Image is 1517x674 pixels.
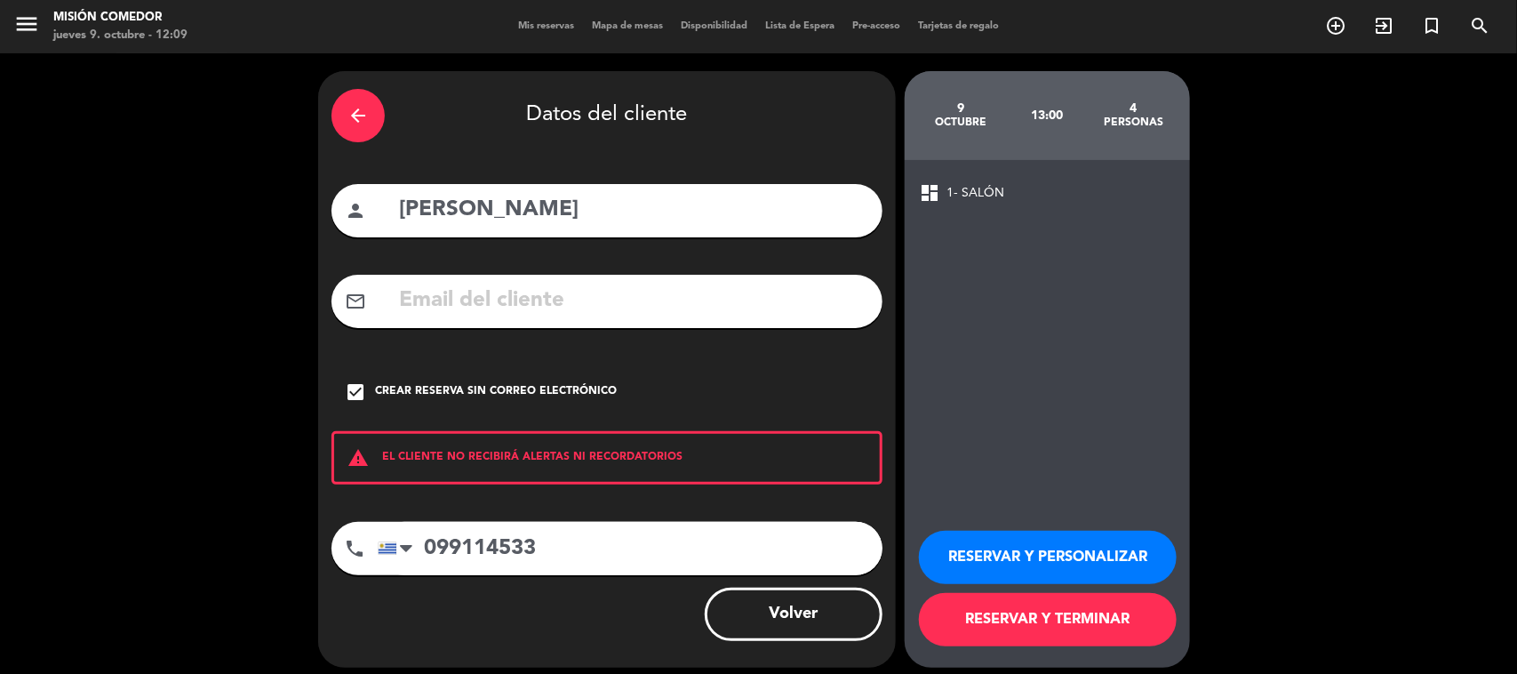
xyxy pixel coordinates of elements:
span: Disponibilidad [672,21,756,31]
div: 4 [1090,101,1177,116]
span: 1- SALÓN [946,183,1004,204]
input: Número de teléfono... [378,522,882,575]
button: Volver [705,588,882,641]
div: jueves 9. octubre - 12:09 [53,27,188,44]
input: Nombre del cliente [397,192,869,229]
i: arrow_back [347,105,369,126]
i: turned_in_not [1421,15,1442,36]
button: RESERVAR Y TERMINAR [919,593,1177,646]
div: Datos del cliente [331,84,882,147]
div: Misión Comedor [53,9,188,27]
input: Email del cliente [397,283,869,319]
span: Mis reservas [509,21,583,31]
i: warning [334,447,382,469]
i: mail_outline [345,291,366,312]
span: Pre-acceso [843,21,909,31]
div: Crear reserva sin correo electrónico [375,383,617,401]
i: phone [344,538,365,559]
i: add_circle_outline [1325,15,1346,36]
div: personas [1090,116,1177,130]
i: check_box [345,381,366,403]
div: Uruguay: +598 [379,523,419,574]
div: EL CLIENTE NO RECIBIRÁ ALERTAS NI RECORDATORIOS [331,431,882,485]
button: RESERVAR Y PERSONALIZAR [919,531,1177,584]
span: Tarjetas de regalo [909,21,1008,31]
i: search [1469,15,1490,36]
div: octubre [918,116,1004,130]
span: dashboard [919,182,940,204]
div: 9 [918,101,1004,116]
i: exit_to_app [1373,15,1394,36]
span: Mapa de mesas [583,21,672,31]
button: menu [13,11,40,44]
div: 13:00 [1004,84,1090,147]
i: person [345,200,366,221]
i: menu [13,11,40,37]
span: Lista de Espera [756,21,843,31]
